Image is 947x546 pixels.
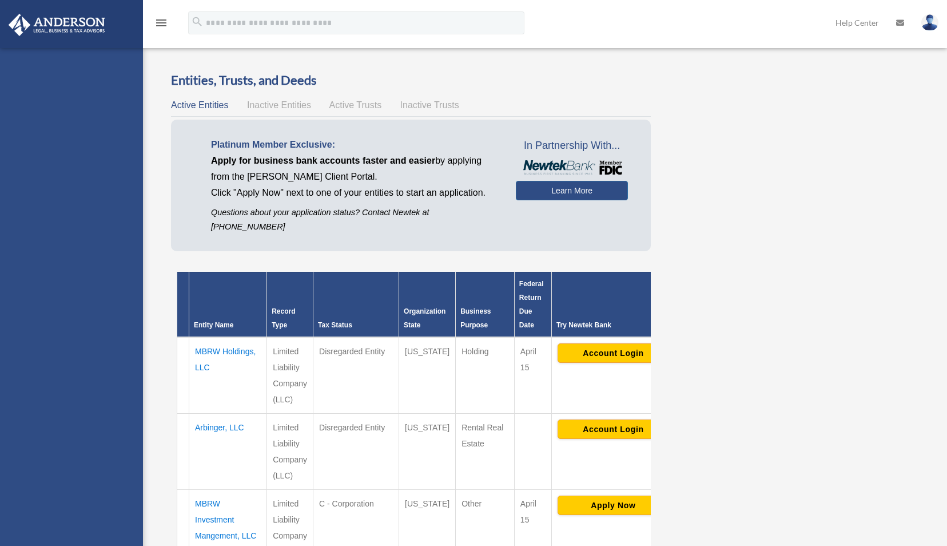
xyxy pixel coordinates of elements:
p: Questions about your application status? Contact Newtek at [PHONE_NUMBER] [211,205,499,234]
p: by applying from the [PERSON_NAME] Client Portal. [211,153,499,185]
a: Account Login [558,424,669,433]
button: Account Login [558,420,669,439]
td: Disregarded Entity [313,413,399,489]
td: MBRW Holdings, LLC [189,337,267,414]
th: Record Type [267,272,313,337]
p: Platinum Member Exclusive: [211,137,499,153]
td: Rental Real Estate [456,413,515,489]
img: User Pic [921,14,938,31]
td: Holding [456,337,515,414]
span: Apply for business bank accounts faster and easier [211,156,435,165]
i: search [191,15,204,28]
a: Account Login [558,348,669,357]
img: NewtekBankLogoSM.png [522,160,622,175]
button: Apply Now [558,496,669,515]
p: Click "Apply Now" next to one of your entities to start an application. [211,185,499,201]
span: Inactive Entities [247,100,311,110]
div: Try Newtek Bank [556,318,670,332]
img: Anderson Advisors Platinum Portal [5,14,109,36]
td: April 15 [514,337,551,414]
a: Learn More [516,181,628,200]
td: Arbinger, LLC [189,413,267,489]
th: Organization State [399,272,456,337]
th: Tax Status [313,272,399,337]
span: In Partnership With... [516,137,628,155]
h3: Entities, Trusts, and Deeds [171,72,651,89]
span: Active Entities [171,100,228,110]
td: [US_STATE] [399,337,456,414]
td: Limited Liability Company (LLC) [267,413,313,489]
td: [US_STATE] [399,413,456,489]
span: Active Trusts [329,100,382,110]
i: menu [154,16,168,30]
a: menu [154,20,168,30]
button: Account Login [558,343,669,363]
td: Limited Liability Company (LLC) [267,337,313,414]
th: Entity Name [189,272,267,337]
th: Federal Return Due Date [514,272,551,337]
td: Disregarded Entity [313,337,399,414]
span: Inactive Trusts [400,100,459,110]
th: Business Purpose [456,272,515,337]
